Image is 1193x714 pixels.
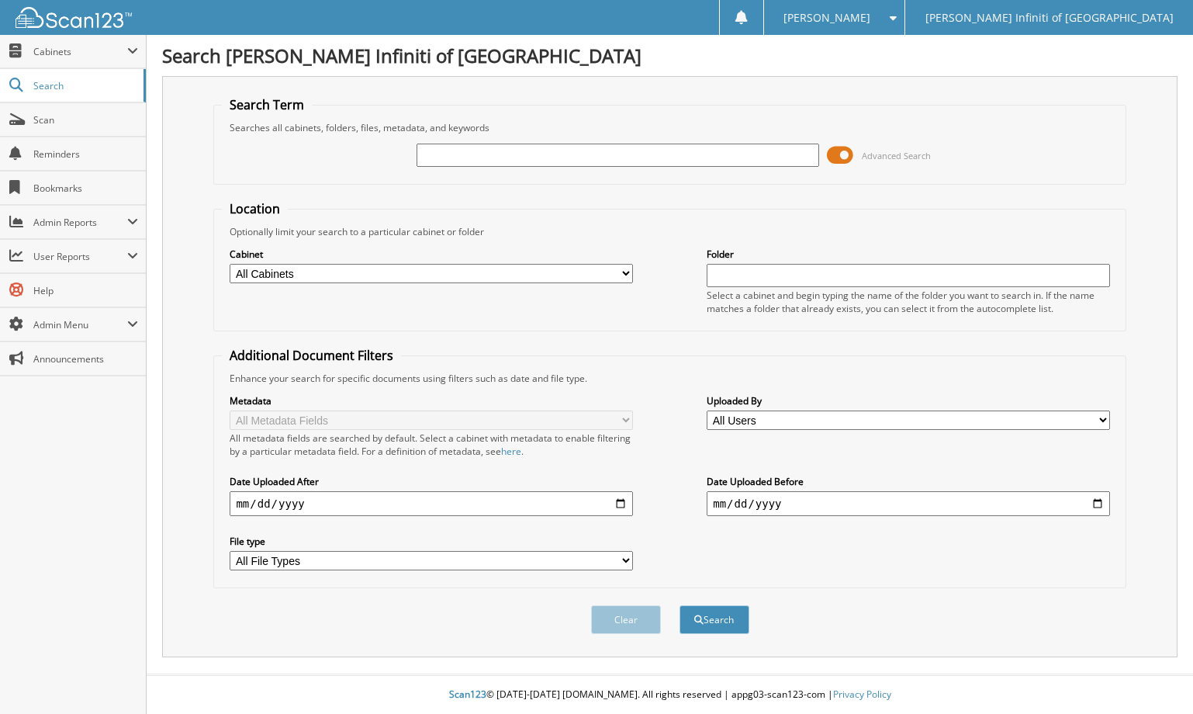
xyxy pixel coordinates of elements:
div: © [DATE]-[DATE] [DOMAIN_NAME]. All rights reserved | appg03-scan123-com | [147,676,1193,714]
label: Metadata [230,394,632,407]
button: Clear [591,605,661,634]
div: Select a cabinet and begin typing the name of the folder you want to search in. If the name match... [707,289,1109,315]
legend: Additional Document Filters [222,347,401,364]
span: Admin Menu [33,318,127,331]
label: Folder [707,248,1109,261]
span: [PERSON_NAME] [783,13,870,23]
iframe: Chat Widget [1115,639,1193,714]
span: User Reports [33,250,127,263]
span: Search [33,79,136,92]
div: All metadata fields are searched by default. Select a cabinet with metadata to enable filtering b... [230,432,632,458]
div: Optionally limit your search to a particular cabinet or folder [222,225,1117,238]
label: Date Uploaded After [230,475,632,488]
div: Searches all cabinets, folders, files, metadata, and keywords [222,121,1117,134]
div: Enhance your search for specific documents using filters such as date and file type. [222,372,1117,385]
input: end [707,491,1109,516]
a: Privacy Policy [833,688,891,701]
button: Search [679,605,749,634]
a: here [501,445,521,458]
span: Advanced Search [862,150,931,161]
img: scan123-logo-white.svg [16,7,132,28]
legend: Search Term [222,96,312,113]
legend: Location [222,200,288,217]
h1: Search [PERSON_NAME] Infiniti of [GEOGRAPHIC_DATA] [162,43,1177,68]
label: File type [230,535,632,548]
span: Reminders [33,147,138,161]
label: Uploaded By [707,394,1109,407]
label: Cabinet [230,248,632,261]
span: Cabinets [33,45,127,58]
label: Date Uploaded Before [707,475,1109,488]
input: start [230,491,632,516]
span: Scan123 [449,688,486,701]
span: Bookmarks [33,182,138,195]
span: Scan [33,113,138,127]
span: [PERSON_NAME] Infiniti of [GEOGRAPHIC_DATA] [925,13,1174,23]
span: Help [33,284,138,297]
span: Announcements [33,352,138,366]
span: Admin Reports [33,216,127,229]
